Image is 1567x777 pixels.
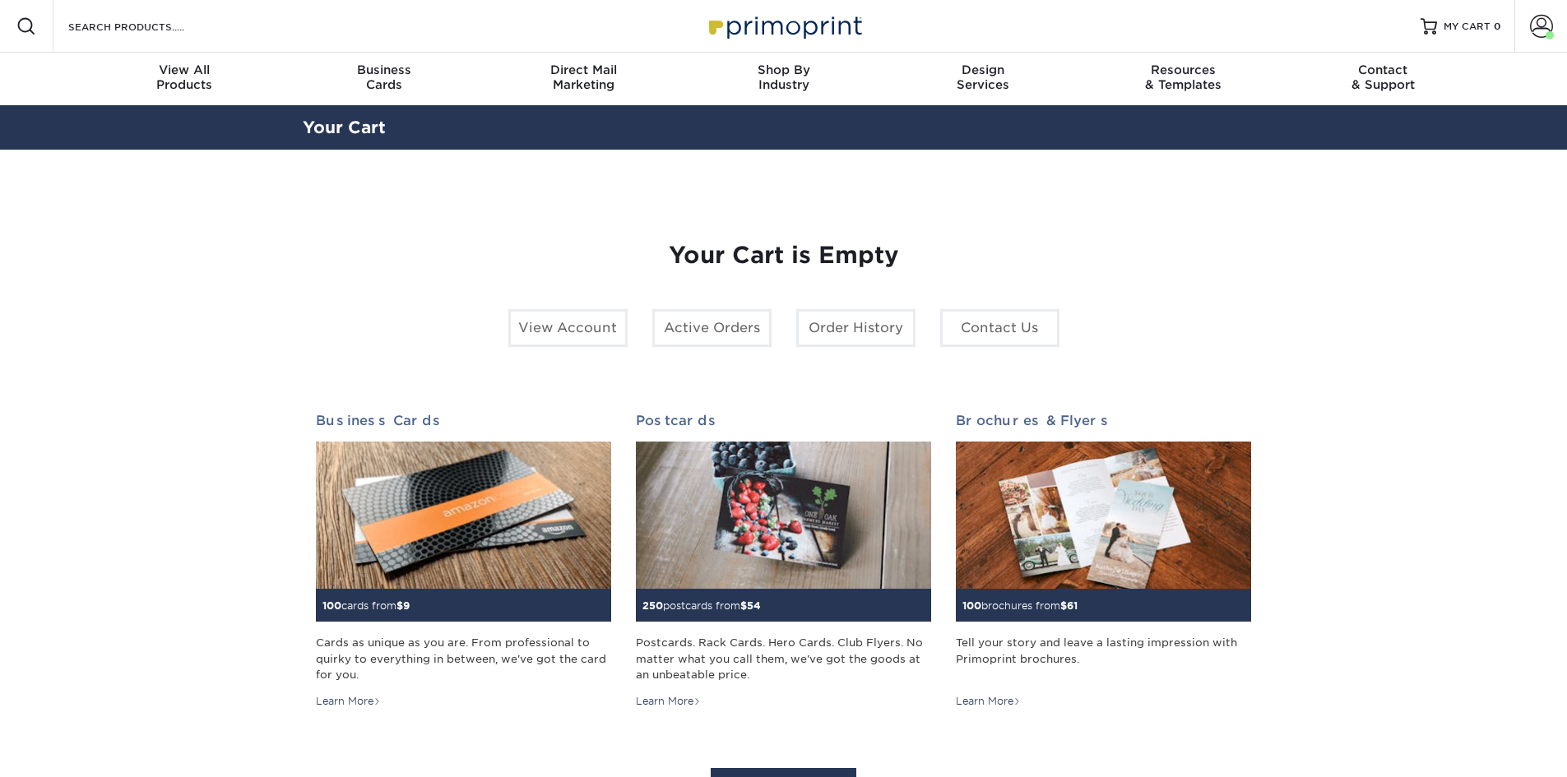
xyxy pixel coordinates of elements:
[1083,62,1283,77] span: Resources
[316,442,611,590] img: Business Cards
[284,53,484,105] a: BusinessCards
[1283,53,1483,105] a: Contact& Support
[702,8,866,44] img: Primoprint
[883,53,1083,105] a: DesignServices
[316,413,611,428] h2: Business Cards
[1283,62,1483,77] span: Contact
[883,62,1083,92] div: Services
[316,242,1252,270] h1: Your Cart is Empty
[962,599,1078,612] small: brochures from
[684,53,883,105] a: Shop ByIndustry
[956,694,1021,709] div: Learn More
[956,635,1251,682] div: Tell your story and leave a lasting impression with Primoprint brochures.
[303,118,386,137] a: Your Cart
[636,413,931,428] h2: Postcards
[284,62,484,77] span: Business
[484,62,684,92] div: Marketing
[1060,599,1067,612] span: $
[284,62,484,92] div: Cards
[1444,20,1491,34] span: MY CART
[322,599,410,612] small: cards from
[956,413,1251,709] a: Brochures & Flyers 100brochures from$61 Tell your story and leave a lasting impression with Primo...
[956,442,1251,590] img: Brochures & Flyers
[1494,21,1501,32] span: 0
[1083,53,1283,105] a: Resources& Templates
[642,599,761,612] small: postcards from
[403,599,410,612] span: 9
[1067,599,1078,612] span: 61
[956,413,1251,428] h2: Brochures & Flyers
[684,62,883,92] div: Industry
[508,309,628,347] a: View Account
[396,599,403,612] span: $
[85,62,285,92] div: Products
[85,53,285,105] a: View AllProducts
[316,413,611,709] a: Business Cards 100cards from$9 Cards as unique as you are. From professional to quirky to everyth...
[883,62,1083,77] span: Design
[636,442,931,590] img: Postcards
[1283,62,1483,92] div: & Support
[636,694,701,709] div: Learn More
[940,309,1059,347] a: Contact Us
[1083,62,1283,92] div: & Templates
[316,694,381,709] div: Learn More
[684,62,883,77] span: Shop By
[67,16,227,36] input: SEARCH PRODUCTS.....
[636,413,931,709] a: Postcards 250postcards from$54 Postcards. Rack Cards. Hero Cards. Club Flyers. No matter what you...
[747,599,761,612] span: 54
[642,599,663,612] span: 250
[740,599,747,612] span: $
[322,599,341,612] span: 100
[85,62,285,77] span: View All
[316,635,611,682] div: Cards as unique as you are. From professional to quirky to everything in between, we've got the c...
[636,635,931,682] div: Postcards. Rack Cards. Hero Cards. Club Flyers. No matter what you call them, we've got the goods...
[962,599,981,612] span: 100
[652,309,772,347] a: Active Orders
[484,53,684,105] a: Direct MailMarketing
[484,62,684,77] span: Direct Mail
[796,309,916,347] a: Order History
